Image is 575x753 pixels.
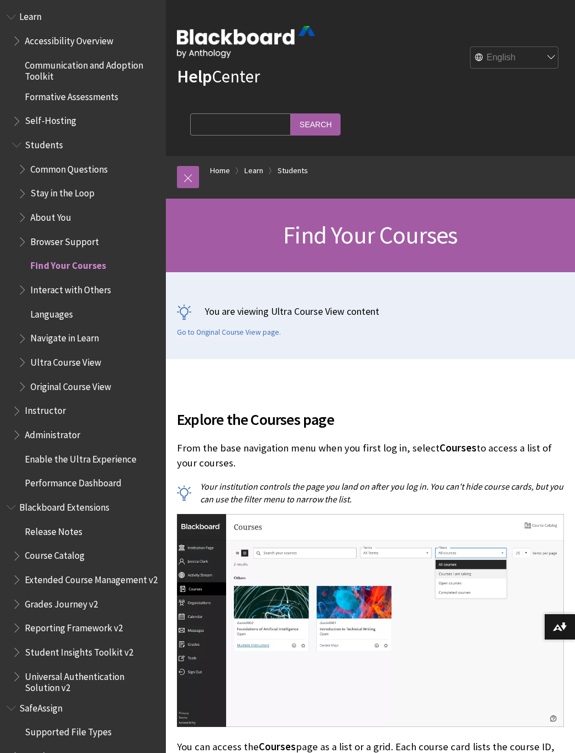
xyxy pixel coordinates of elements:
[25,56,158,82] span: Communication and Adoption Toolkit
[177,26,315,58] img: Blackboard by Anthology
[440,442,477,454] span: Courses
[19,699,62,714] span: SafeAssign
[177,408,564,431] span: Explore the Courses page
[25,425,80,440] span: Administrator
[25,112,76,127] span: Self-Hosting
[283,220,457,250] span: Find Your Courses
[30,160,108,175] span: Common Questions
[30,377,111,392] span: Original Course View
[30,184,95,199] span: Stay in the Loop
[278,164,308,178] a: Students
[177,480,564,505] p: Your institution controls the page you land on after you log in. You can't hide course cards, but...
[30,353,101,368] span: Ultra Course View
[177,304,564,318] p: You are viewing Ultra Course View content
[25,450,137,465] span: Enable the Ultra Experience
[30,305,73,320] span: Languages
[471,47,559,69] select: Site Language Selector
[30,329,99,344] span: Navigate in Learn
[259,740,296,753] span: Courses
[25,474,122,489] span: Performance Dashboard
[25,402,66,417] span: Instructor
[291,113,341,135] input: Search
[177,441,564,470] p: From the base navigation menu when you first log in, select to access a list of your courses.
[25,87,118,102] span: Formative Assessments
[25,723,112,738] span: Supported File Types
[210,164,230,178] a: Home
[30,208,71,223] span: About You
[177,65,260,87] a: HelpCenter
[25,136,63,150] span: Students
[25,595,98,610] span: Grades Journey v2
[19,8,41,23] span: Learn
[25,619,123,633] span: Reporting Framework v2
[30,257,106,272] span: Find Your Courses
[177,328,281,337] a: Go to Original Course View page.
[19,498,109,513] span: Blackboard Extensions
[30,232,99,247] span: Browser Support
[7,8,159,493] nav: Book outline for Blackboard Learn Help
[7,498,159,693] nav: Book outline for Blackboard Extensions
[25,522,82,537] span: Release Notes
[177,514,564,727] img: Student view of Courses page and Base Navigation
[25,547,85,562] span: Course Catalog
[244,164,263,178] a: Learn
[30,281,111,295] span: Interact with Others
[25,32,113,46] span: Accessibility Overview
[177,65,212,87] strong: Help
[25,570,158,585] span: Extended Course Management v2
[25,643,133,658] span: Student Insights Toolkit v2
[25,667,158,693] span: Universal Authentication Solution v2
